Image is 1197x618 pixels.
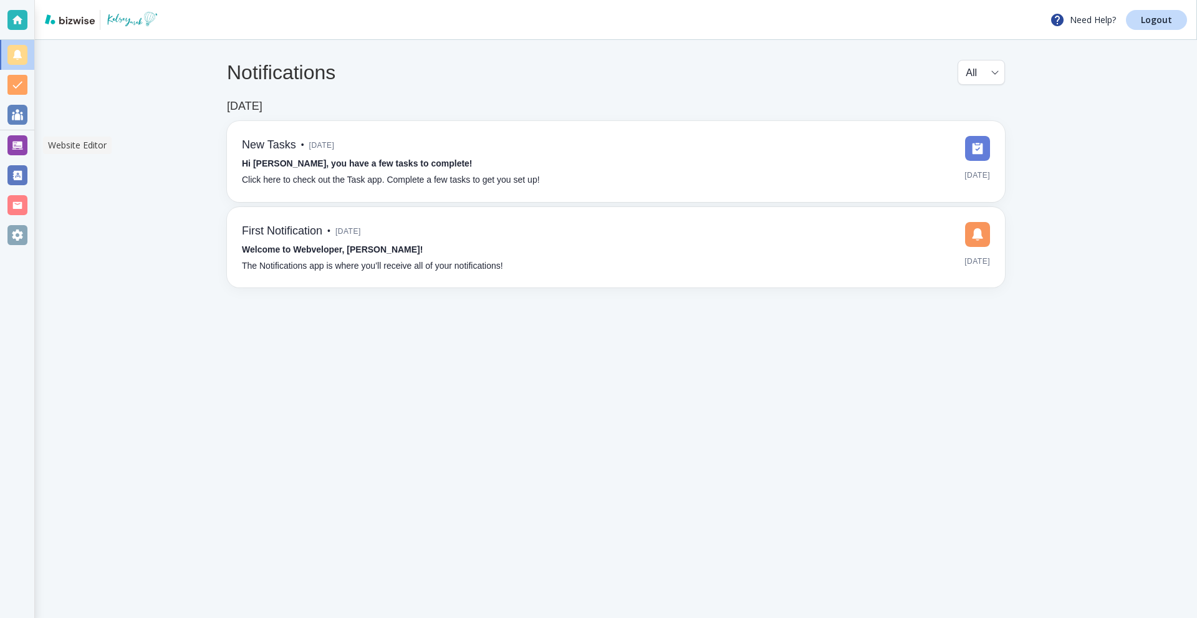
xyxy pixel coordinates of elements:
[1126,10,1187,30] a: Logout
[227,100,262,113] h6: [DATE]
[301,138,304,152] p: •
[105,10,162,30] img: THE WORLD ACCORDING TO KELSEY YUREK
[964,166,990,185] span: [DATE]
[965,222,990,247] img: DashboardSidebarNotification.svg
[227,121,1005,202] a: New Tasks•[DATE]Hi [PERSON_NAME], you have a few tasks to complete!Click here to check out the Ta...
[1141,16,1172,24] p: Logout
[335,222,361,241] span: [DATE]
[48,139,107,152] p: Website Editor
[964,252,990,271] span: [DATE]
[45,14,95,24] img: bizwise
[965,136,990,161] img: DashboardSidebarTasks.svg
[1050,12,1116,27] p: Need Help?
[242,225,322,238] h6: First Notification
[242,259,503,273] p: The Notifications app is where you’ll receive all of your notifications!
[242,244,423,254] strong: Welcome to Webveloper, [PERSON_NAME]!
[227,60,335,84] h4: Notifications
[966,60,997,84] div: All
[227,207,1005,288] a: First Notification•[DATE]Welcome to Webveloper, [PERSON_NAME]!The Notifications app is where you’...
[242,138,296,152] h6: New Tasks
[242,158,473,168] strong: Hi [PERSON_NAME], you have a few tasks to complete!
[309,136,335,155] span: [DATE]
[327,225,330,238] p: •
[242,173,540,187] p: Click here to check out the Task app. Complete a few tasks to get you set up!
